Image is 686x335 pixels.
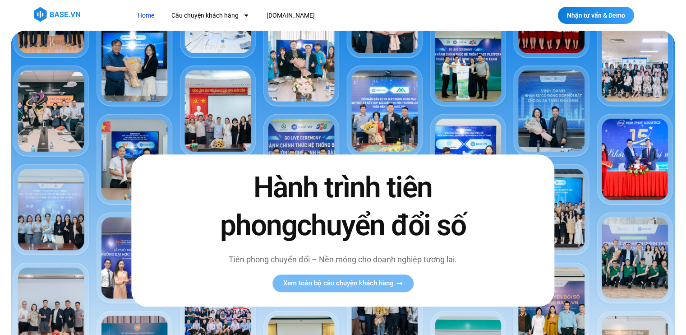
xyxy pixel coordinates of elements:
[131,7,161,24] a: Home
[131,7,480,24] nav: Menu
[558,7,634,24] a: Nhận tư vấn & Demo
[567,12,625,19] span: Nhận tư vấn & Demo
[201,253,485,265] p: Tiên phong chuyển đổi – Nền móng cho doanh nghiệp tương lai.
[201,169,485,244] h2: Hành trình tiên phong
[165,7,256,24] a: Câu chuyện khách hàng
[297,209,466,242] span: chuyển đổi số
[272,275,414,292] a: Xem toàn bộ câu chuyện khách hàng
[283,280,394,287] span: Xem toàn bộ câu chuyện khách hàng
[260,7,322,24] a: [DOMAIN_NAME]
